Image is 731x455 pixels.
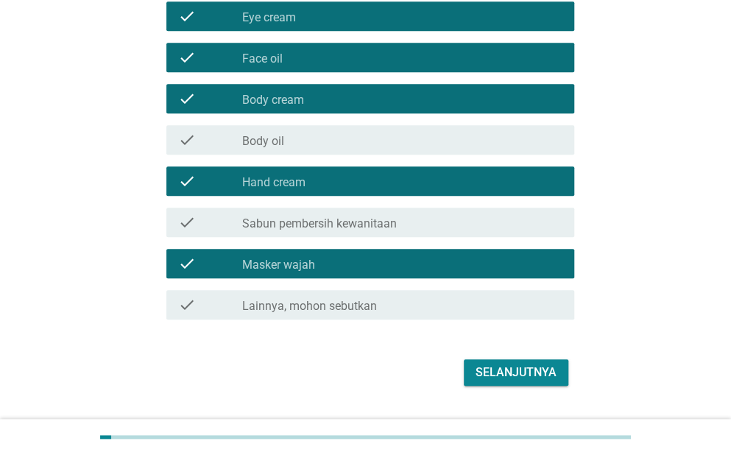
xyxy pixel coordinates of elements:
[178,49,196,66] i: check
[178,214,196,231] i: check
[476,364,557,381] div: Selanjutnya
[178,7,196,25] i: check
[242,216,397,231] label: Sabun pembersih kewanitaan
[242,258,315,272] label: Masker wajah
[178,131,196,149] i: check
[178,296,196,314] i: check
[242,299,377,314] label: Lainnya, mohon sebutkan
[464,359,568,386] button: Selanjutnya
[242,175,306,190] label: Hand cream
[242,52,283,66] label: Face oil
[178,172,196,190] i: check
[178,255,196,272] i: check
[242,93,304,107] label: Body cream
[178,90,196,107] i: check
[242,134,284,149] label: Body oil
[242,10,296,25] label: Eye cream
